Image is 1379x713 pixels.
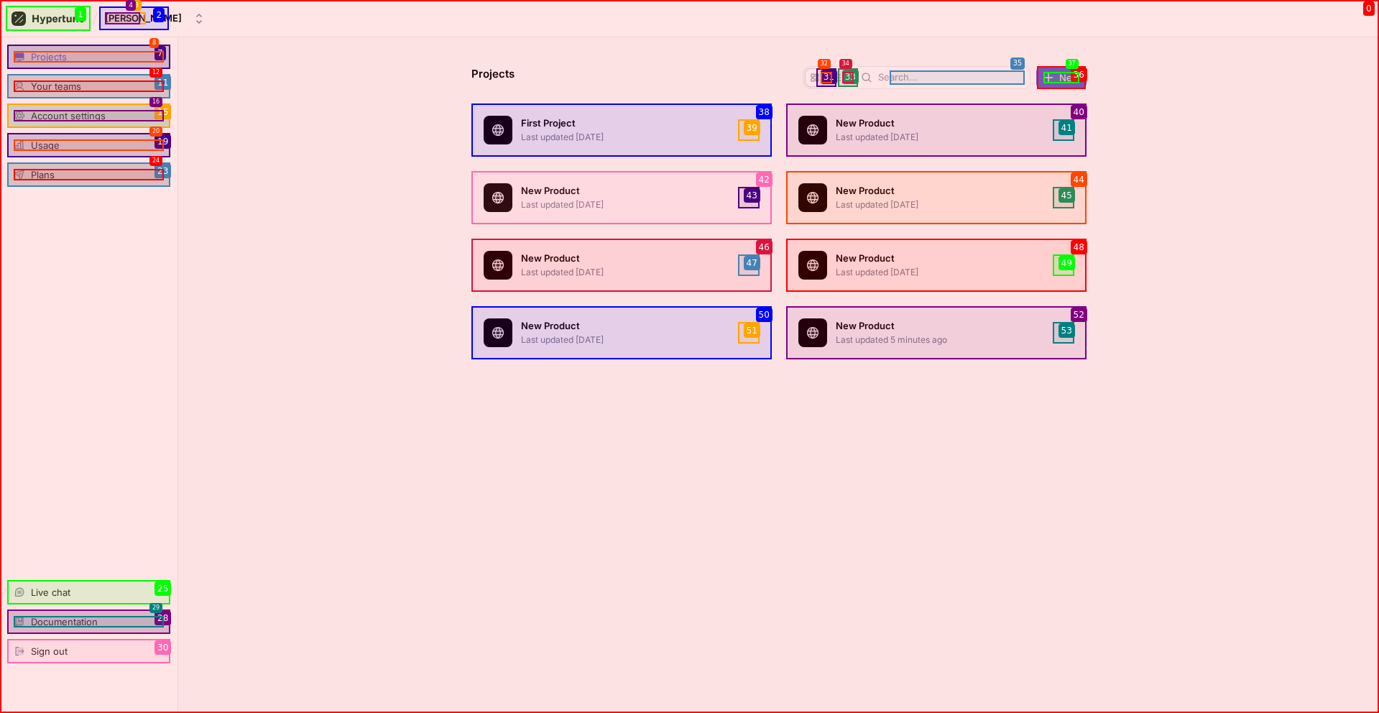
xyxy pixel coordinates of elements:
button: [PERSON_NAME] [99,6,211,30]
p: Last updated [DATE] [521,333,729,346]
p: New Product [836,184,1044,198]
p: Last updated 5 minutes ago [836,333,1044,346]
a: Account settings [7,103,170,128]
span: New [1059,73,1080,82]
div: Sign out [31,645,68,657]
a: Usage [7,133,170,157]
p: Last updated [DATE] [836,266,1044,279]
p: Last updated [DATE] [836,198,1044,211]
button: New [1036,66,1087,89]
div: [PERSON_NAME] [105,12,182,24]
div: Live chat [31,586,70,598]
input: Search... [878,70,1024,85]
a: Projects [7,45,170,69]
p: Last updated [DATE] [836,131,1044,144]
p: Last updated [DATE] [521,198,729,211]
div: Usage [31,139,60,151]
p: New Product [836,319,1044,333]
div: Account settings [31,110,106,121]
p: New Product [836,252,1044,266]
p: First Project [521,116,729,131]
a: Plans [7,162,170,187]
p: New Product [521,252,729,266]
p: New Product [521,319,729,333]
p: Last updated [DATE] [521,266,729,279]
p: New Product [521,184,729,198]
div: Plans [31,169,55,180]
div: Documentation [31,616,98,627]
p: Projects [471,66,515,89]
a: Documentation [7,609,170,634]
p: New Product [836,116,1044,131]
div: Projects [31,51,67,63]
div: Your teams [31,80,81,92]
p: Last updated [DATE] [521,131,729,144]
a: Your teams [7,74,170,98]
